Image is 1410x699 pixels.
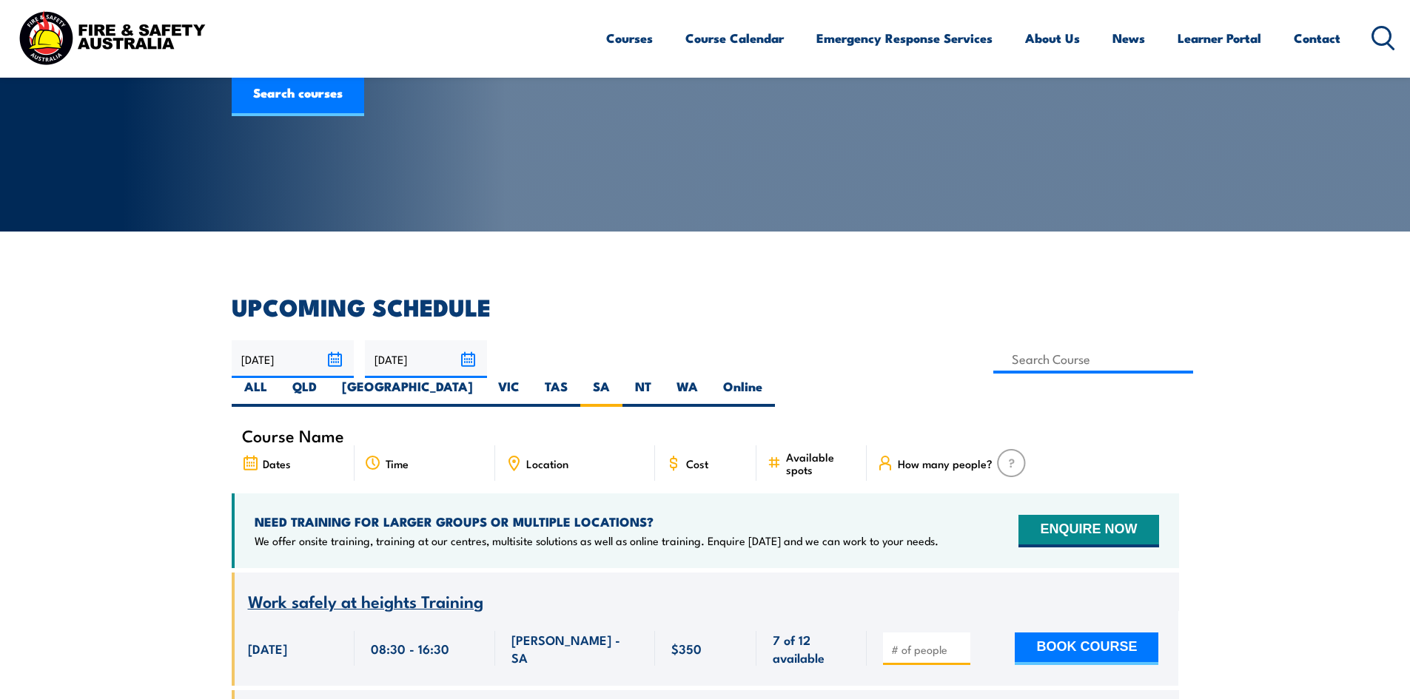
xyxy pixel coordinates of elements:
h2: UPCOMING SCHEDULE [232,296,1179,317]
label: NT [622,378,664,407]
p: We offer onsite training, training at our centres, multisite solutions as well as online training... [255,533,939,548]
span: Work safely at heights Training [248,588,483,613]
button: BOOK COURSE [1015,632,1158,665]
a: Learner Portal [1178,18,1261,58]
label: WA [664,378,711,407]
span: Available spots [786,450,856,476]
label: QLD [280,378,329,407]
a: Work safely at heights Training [248,592,483,611]
label: Online [711,378,775,407]
a: Search courses [232,72,364,116]
a: Contact [1294,18,1340,58]
span: Cost [686,457,708,470]
label: VIC [486,378,532,407]
span: Time [386,457,409,470]
input: From date [232,340,354,378]
span: $350 [671,640,702,657]
label: TAS [532,378,580,407]
a: About Us [1025,18,1080,58]
span: How many people? [898,457,993,470]
a: News [1112,18,1145,58]
span: [DATE] [248,640,287,657]
label: [GEOGRAPHIC_DATA] [329,378,486,407]
span: Dates [263,457,291,470]
label: ALL [232,378,280,407]
span: 7 of 12 available [773,631,850,666]
a: Courses [606,18,653,58]
span: 08:30 - 16:30 [371,640,449,657]
span: Course Name [242,429,344,442]
span: [PERSON_NAME] - SA [511,631,639,666]
span: Location [526,457,568,470]
button: ENQUIRE NOW [1018,515,1158,547]
h4: NEED TRAINING FOR LARGER GROUPS OR MULTIPLE LOCATIONS? [255,513,939,530]
input: Search Course [993,345,1194,374]
label: SA [580,378,622,407]
input: # of people [891,642,965,657]
input: To date [365,340,487,378]
a: Emergency Response Services [816,18,993,58]
a: Course Calendar [685,18,784,58]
